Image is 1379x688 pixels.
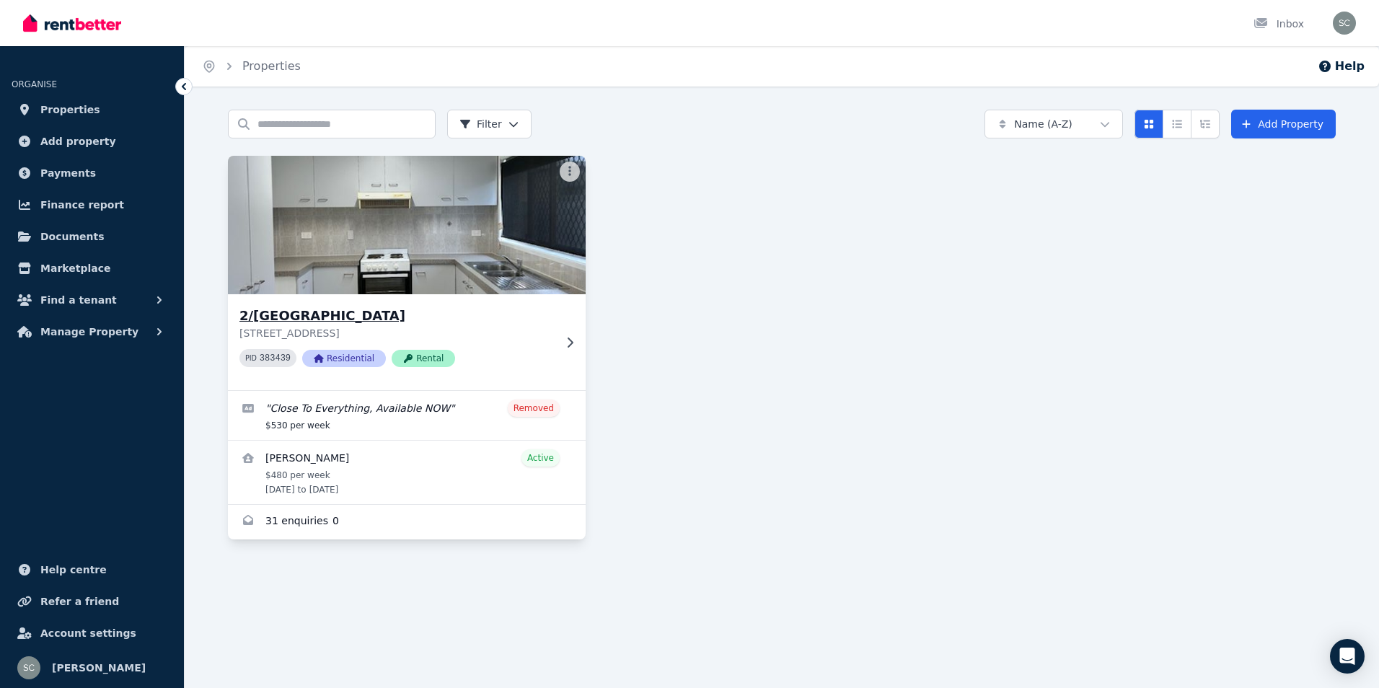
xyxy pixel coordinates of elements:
code: 383439 [260,353,291,363]
span: Rental [392,350,455,367]
span: Residential [302,350,386,367]
button: Manage Property [12,317,172,346]
img: Scott Curtis [1333,12,1356,35]
a: Help centre [12,555,172,584]
button: Help [1318,58,1365,75]
span: Help centre [40,561,107,578]
span: Marketplace [40,260,110,277]
button: Name (A-Z) [984,110,1123,138]
span: Refer a friend [40,593,119,610]
span: Payments [40,164,96,182]
a: Finance report [12,190,172,219]
a: Enquiries for 2/21 Kingston Way, Raceview [228,505,586,539]
a: Documents [12,222,172,251]
a: Properties [242,59,301,73]
img: 2/21 Kingston Way, Raceview [219,152,595,298]
span: ORGANISE [12,79,57,89]
span: [PERSON_NAME] [52,659,146,676]
span: Properties [40,101,100,118]
img: Scott Curtis [17,656,40,679]
nav: Breadcrumb [185,46,318,87]
span: Documents [40,228,105,245]
span: Account settings [40,625,136,642]
span: Finance report [40,196,124,213]
span: Filter [459,117,502,131]
a: Add Property [1231,110,1336,138]
button: More options [560,162,580,182]
span: Add property [40,133,116,150]
div: Open Intercom Messenger [1330,639,1365,674]
span: Name (A-Z) [1014,117,1072,131]
a: View details for Colin King [228,441,586,504]
p: [STREET_ADDRESS] [239,326,554,340]
a: Marketplace [12,254,172,283]
span: Find a tenant [40,291,117,309]
div: View options [1135,110,1220,138]
a: Add property [12,127,172,156]
div: Inbox [1254,17,1304,31]
button: Card view [1135,110,1163,138]
button: Compact list view [1163,110,1191,138]
a: Account settings [12,619,172,648]
a: Payments [12,159,172,188]
a: 2/21 Kingston Way, Raceview2/[GEOGRAPHIC_DATA][STREET_ADDRESS]PID 383439ResidentialRental [228,156,586,390]
button: Filter [447,110,532,138]
a: Refer a friend [12,587,172,616]
a: Edit listing: Close To Everything, Available NOW [228,391,586,440]
img: RentBetter [23,12,121,34]
h3: 2/[GEOGRAPHIC_DATA] [239,306,554,326]
small: PID [245,354,257,362]
a: Properties [12,95,172,124]
span: Manage Property [40,323,138,340]
button: Expanded list view [1191,110,1220,138]
button: Find a tenant [12,286,172,314]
